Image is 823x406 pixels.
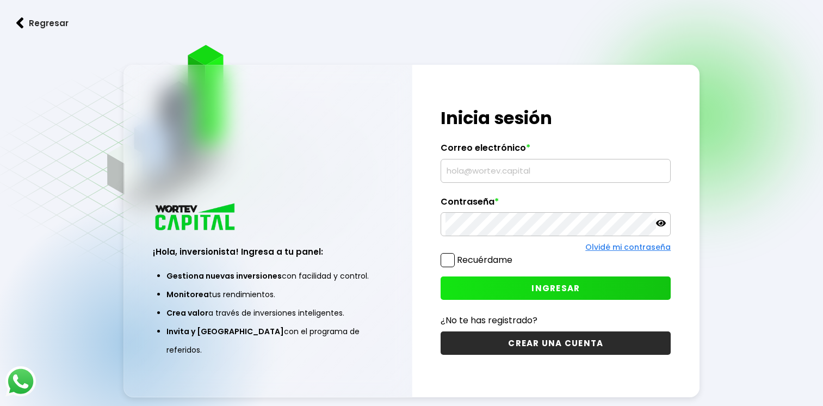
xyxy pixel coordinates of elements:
[441,276,671,300] button: INGRESAR
[166,267,369,285] li: con facilidad y control.
[166,285,369,304] li: tus rendimientos.
[166,326,284,337] span: Invita y [GEOGRAPHIC_DATA]
[585,242,671,253] a: Olvidé mi contraseña
[441,313,671,327] p: ¿No te has registrado?
[531,282,580,294] span: INGRESAR
[153,245,383,258] h3: ¡Hola, inversionista! Ingresa a tu panel:
[5,366,36,397] img: logos_whatsapp-icon.242b2217.svg
[457,254,512,266] label: Recuérdame
[166,270,282,281] span: Gestiona nuevas inversiones
[166,304,369,322] li: a través de inversiones inteligentes.
[16,17,24,29] img: flecha izquierda
[441,313,671,355] a: ¿No te has registrado?CREAR UNA CUENTA
[153,202,239,234] img: logo_wortev_capital
[441,196,671,213] label: Contraseña
[441,143,671,159] label: Correo electrónico
[445,159,666,182] input: hola@wortev.capital
[166,307,208,318] span: Crea valor
[441,331,671,355] button: CREAR UNA CUENTA
[166,289,209,300] span: Monitorea
[441,105,671,131] h1: Inicia sesión
[166,322,369,359] li: con el programa de referidos.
